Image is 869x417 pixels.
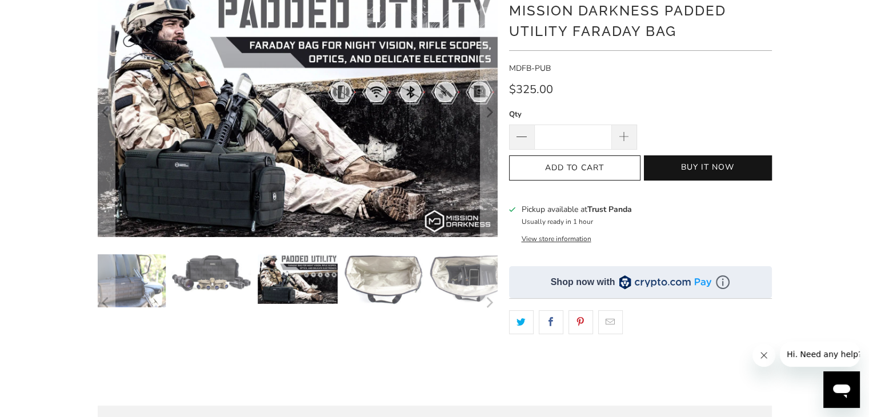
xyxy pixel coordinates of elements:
[551,276,615,288] div: Shop now with
[521,217,592,226] small: Usually ready in 1 hour
[509,82,553,97] span: $325.00
[509,108,637,121] label: Qty
[7,8,82,17] span: Hi. Need any help?
[521,163,628,173] span: Add to Cart
[598,310,623,334] a: Email this to a friend
[752,344,775,367] iframe: Close message
[539,310,563,334] a: Share this on Facebook
[521,234,591,243] button: View store information
[509,155,640,181] button: Add to Cart
[509,354,772,392] iframe: Reviews Widget
[171,254,251,292] img: Mission Darkness Padded Utility Faraday Bag - Trust Panda
[429,254,509,304] img: Mission Darkness Padded Utility Faraday Bag - Trust Panda
[509,63,551,74] span: MDFB-PUB
[644,155,772,181] button: Buy it now
[521,203,631,215] h3: Pickup available at
[568,310,593,334] a: Share this on Pinterest
[823,371,860,408] iframe: Button to launch messaging window
[343,254,423,306] img: Mission Darkness Padded Utility Faraday Bag - Trust Panda
[587,204,631,215] b: Trust Panda
[780,342,860,367] iframe: Message from company
[509,310,534,334] a: Share this on Twitter
[86,254,166,307] img: Mission Darkness Padded Utility Faraday Bag - Trust Panda
[97,254,115,352] button: Previous
[258,254,338,304] img: Mission Darkness Padded Utility Faraday Bag - Trust Panda
[480,254,498,352] button: Next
